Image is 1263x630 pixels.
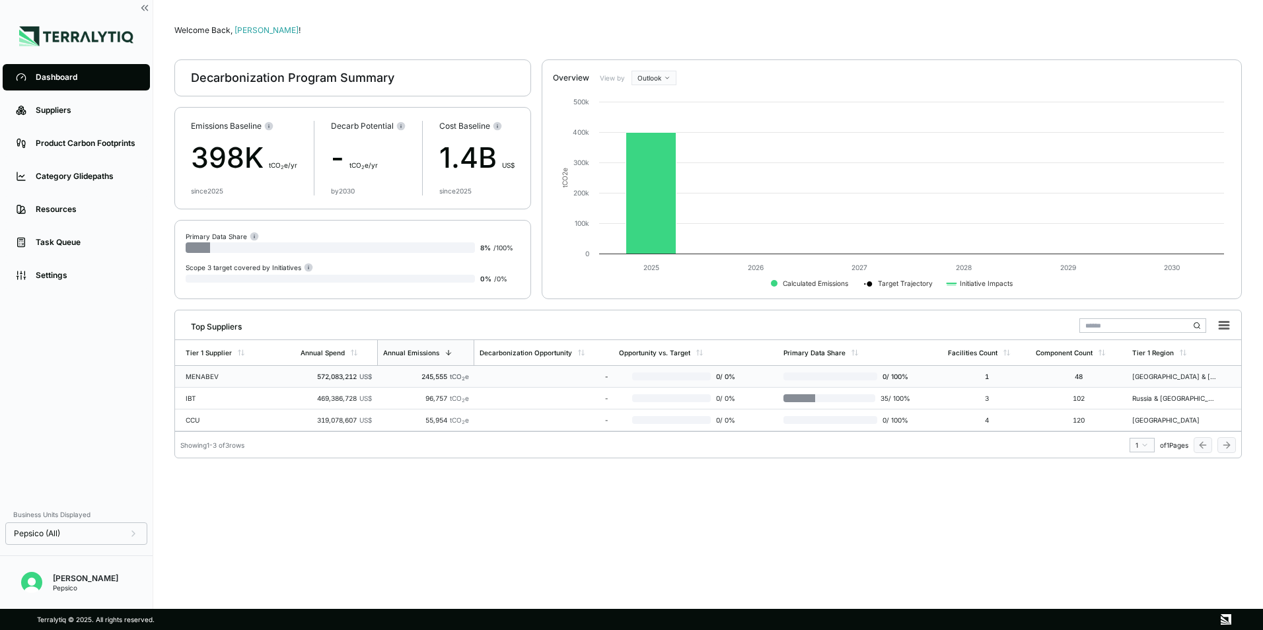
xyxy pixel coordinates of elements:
[711,394,746,402] span: 0 / 0 %
[480,244,491,252] span: 8 %
[331,187,355,195] div: by 2030
[14,528,60,539] span: Pepsico (All)
[948,349,997,357] div: Facilities Count
[36,237,137,248] div: Task Queue
[462,398,465,403] sub: 2
[462,419,465,425] sub: 2
[382,416,469,424] div: 55,954
[960,279,1013,288] text: Initiative Impacts
[948,372,1025,380] div: 1
[450,416,469,424] span: tCO e
[439,121,515,131] div: Cost Baseline
[877,416,910,424] span: 0 / 100 %
[643,263,659,271] text: 2025
[1160,441,1188,449] span: of 1 Pages
[711,372,746,380] span: 0 / 0 %
[186,349,232,357] div: Tier 1 Supplier
[439,187,472,195] div: since 2025
[36,72,137,83] div: Dashboard
[359,416,372,424] span: US$
[36,105,137,116] div: Suppliers
[450,394,469,402] span: tCO e
[331,121,406,131] div: Decarb Potential
[301,416,371,424] div: 319,078,607
[301,394,371,402] div: 469,386,728
[383,349,439,357] div: Annual Emissions
[1132,349,1174,357] div: Tier 1 Region
[269,161,297,169] span: t CO e/yr
[180,441,244,449] div: Showing 1 - 3 of 3 rows
[956,263,972,271] text: 2028
[16,567,48,598] button: Open user button
[382,372,469,380] div: 245,555
[21,572,42,593] img: Erik Hut
[235,25,301,35] span: [PERSON_NAME]
[301,372,371,380] div: 572,083,212
[600,74,626,82] label: View by
[948,394,1025,402] div: 3
[573,98,589,106] text: 500k
[877,372,910,380] span: 0 / 100 %
[585,250,589,258] text: 0
[553,73,589,83] div: Overview
[450,372,469,380] span: tCO e
[1036,394,1122,402] div: 102
[631,71,676,85] button: Outlook
[493,244,513,252] span: / 100 %
[619,349,690,357] div: Opportunity vs. Target
[851,263,867,271] text: 2027
[382,394,469,402] div: 96,757
[186,231,259,241] div: Primary Data Share
[573,128,589,136] text: 400k
[299,25,301,35] span: !
[480,349,572,357] div: Decarbonization Opportunity
[1136,441,1149,449] div: 1
[36,204,137,215] div: Resources
[174,25,1242,36] div: Welcome Back,
[5,507,147,522] div: Business Units Displayed
[186,262,313,272] div: Scope 3 target covered by Initiatives
[186,372,270,380] div: MENABEV
[561,168,569,188] text: tCO e
[349,161,378,169] span: t CO e/yr
[359,372,372,380] span: US$
[36,138,137,149] div: Product Carbon Footprints
[637,74,661,82] span: Outlook
[948,416,1025,424] div: 4
[573,158,589,166] text: 300k
[361,164,365,170] sub: 2
[36,171,137,182] div: Category Glidepaths
[480,394,608,402] div: -
[783,279,848,287] text: Calculated Emissions
[1036,349,1093,357] div: Component Count
[19,26,133,46] img: Logo
[748,263,764,271] text: 2026
[575,219,589,227] text: 100k
[1130,438,1155,452] button: 1
[191,121,297,131] div: Emissions Baseline
[561,172,569,176] tspan: 2
[359,394,372,402] span: US$
[439,137,515,179] div: 1.4B
[191,137,297,179] div: 398K
[180,316,242,332] div: Top Suppliers
[573,189,589,197] text: 200k
[480,275,491,283] span: 0 %
[331,137,406,179] div: -
[191,70,394,86] div: Decarbonization Program Summary
[494,275,507,283] span: / 0 %
[1132,416,1217,424] div: [GEOGRAPHIC_DATA]
[186,394,270,402] div: IBT
[875,394,910,402] span: 35 / 100 %
[1132,372,1217,380] div: [GEOGRAPHIC_DATA] & [GEOGRAPHIC_DATA]
[301,349,345,357] div: Annual Spend
[878,279,933,288] text: Target Trajectory
[1036,372,1122,380] div: 48
[186,416,270,424] div: CCU
[53,584,118,592] div: Pepsico
[36,270,137,281] div: Settings
[480,372,608,380] div: -
[53,573,118,584] div: [PERSON_NAME]
[502,161,515,169] span: US$
[711,416,746,424] span: 0 / 0 %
